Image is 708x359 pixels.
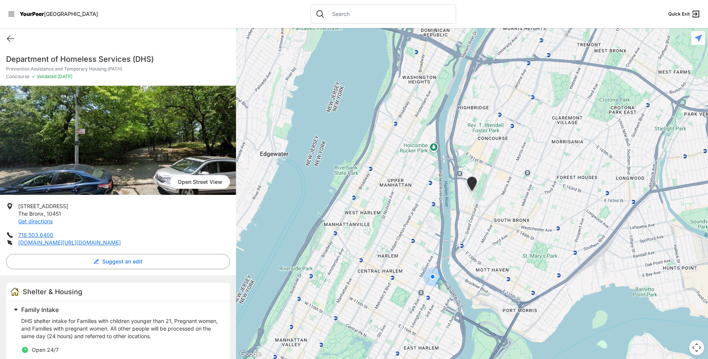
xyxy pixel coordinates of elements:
[23,288,82,296] span: Shelter & Housing
[20,12,98,16] a: YourPeer[GEOGRAPHIC_DATA]
[6,74,30,80] span: Concourse
[32,346,59,353] span: Open 24/7
[18,203,68,209] span: [STREET_ADDRESS]
[44,210,45,217] span: ,
[20,11,44,17] span: YourPeer
[21,317,221,340] p: DHS shelter intake for Families with children younger than 21, Pregnant women, and Families with ...
[18,232,53,238] a: 718.503.6400
[37,74,56,79] span: Validated
[44,11,98,17] span: [GEOGRAPHIC_DATA]
[423,267,442,286] div: You are here!
[6,54,230,64] h1: Department of Homeless Services (DHS)
[668,11,690,17] span: Quick Exit
[6,66,230,72] p: Prevention Assistance and Temporary Housing (PATH)
[18,210,44,217] span: The Bronx
[18,239,121,246] a: [DOMAIN_NAME][URL][DOMAIN_NAME]
[31,74,35,80] span: ✓
[21,306,59,314] span: Family Intake
[466,177,478,194] div: Prevention Assistance and Temporary Housing (PATH)
[18,218,53,224] a: Get directions
[328,10,451,18] input: Search
[6,254,230,269] button: Suggest an edit
[170,175,230,189] span: Open Street View
[238,349,263,359] img: Google
[47,210,61,217] span: 10451
[56,74,72,79] span: [DATE]
[668,9,700,19] a: Quick Exit
[689,340,704,355] button: Map camera controls
[238,349,263,359] a: Open this area in Google Maps (opens a new window)
[102,258,142,265] span: Suggest an edit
